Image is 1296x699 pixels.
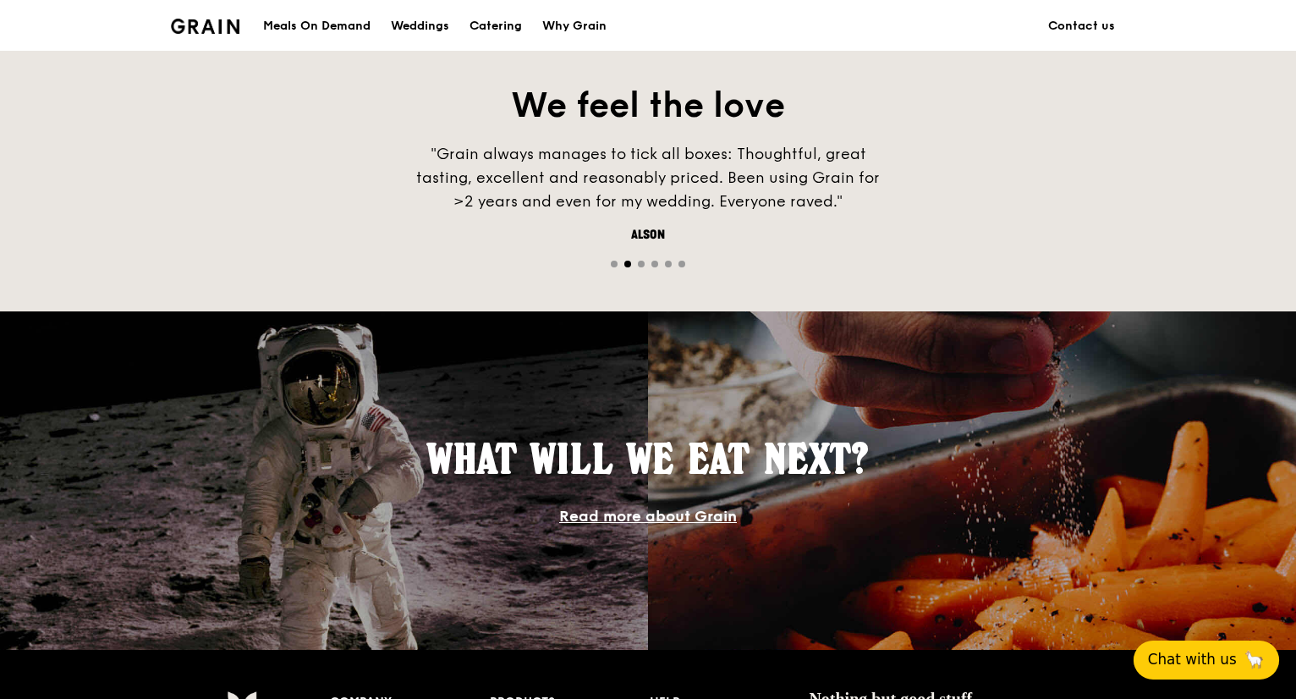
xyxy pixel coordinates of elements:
span: Go to slide 2 [624,261,631,267]
a: Read more about Grain [559,507,737,526]
div: Catering [470,1,522,52]
span: Chat with us [1148,649,1237,670]
a: Contact us [1038,1,1125,52]
span: Go to slide 6 [678,261,685,267]
img: Grain [171,19,239,34]
div: Weddings [391,1,449,52]
a: Catering [459,1,532,52]
button: Chat with us🦙 [1134,641,1279,680]
a: Why Grain [532,1,617,52]
span: Go to slide 1 [611,261,618,267]
a: Weddings [381,1,459,52]
div: Meals On Demand [263,1,371,52]
span: Go to slide 4 [651,261,658,267]
span: 🦙 [1244,649,1265,670]
div: Alson [394,227,902,244]
span: Go to slide 3 [638,261,645,267]
div: "Grain always manages to tick all boxes: Thoughtful, great tasting, excellent and reasonably pric... [394,142,902,213]
div: Why Grain [542,1,607,52]
span: Go to slide 5 [665,261,672,267]
span: What will we eat next? [427,434,869,483]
